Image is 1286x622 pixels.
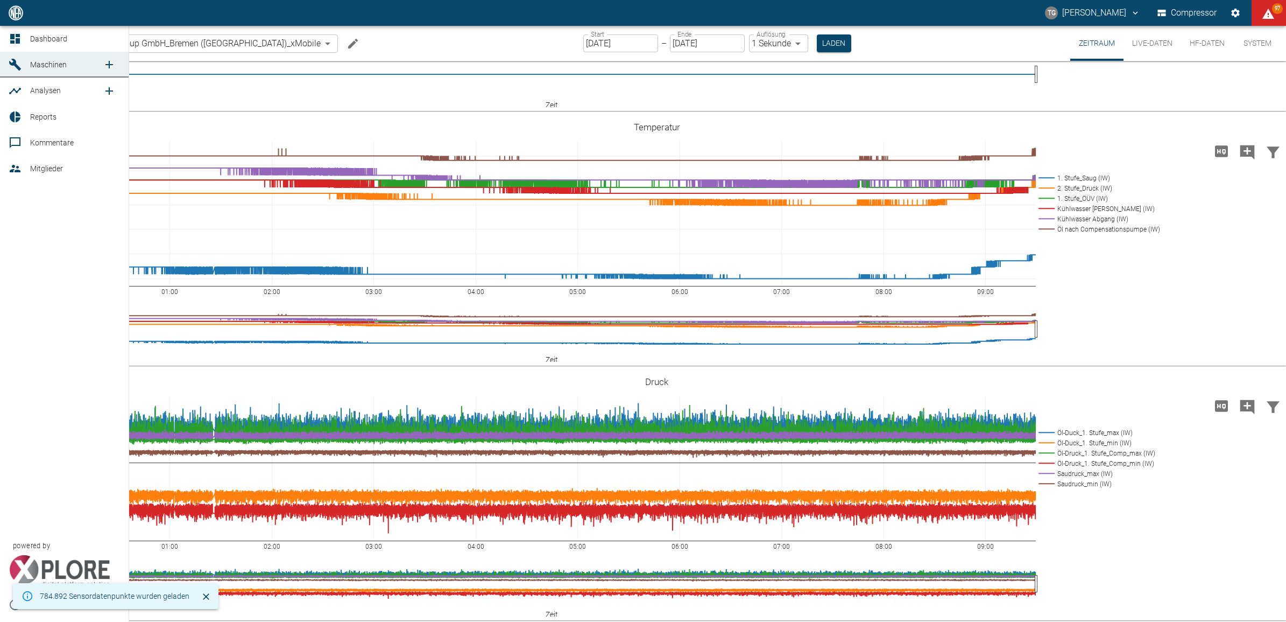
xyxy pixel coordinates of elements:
[1226,3,1245,23] button: Einstellungen
[342,33,364,54] button: Machine bearbeiten
[1233,26,1282,61] button: System
[30,34,67,43] span: Dashboard
[1045,6,1058,19] div: TG
[30,164,63,173] span: Mitglieder
[198,589,214,605] button: Schließen
[757,30,786,39] label: Auflösung
[1181,26,1233,61] button: HF-Daten
[40,37,321,50] a: 18.0005_ArianeGroup GmbH_Bremen ([GEOGRAPHIC_DATA])_xMobile
[1234,137,1260,165] button: Kommentar hinzufügen
[30,113,56,121] span: Reports
[9,555,110,588] img: Xplore Logo
[1260,137,1286,165] button: Daten filtern
[1272,3,1283,14] span: 97
[1070,26,1124,61] button: Zeitraum
[817,34,851,52] button: Laden
[591,30,604,39] label: Start
[677,30,691,39] label: Ende
[583,34,658,52] input: DD.MM.YYYY
[8,5,24,20] img: logo
[98,54,120,75] a: new /machines
[1209,145,1234,156] span: Hohe Auflösung
[749,34,808,52] div: 1 Sekunde
[1209,400,1234,410] span: Hohe Auflösung
[1124,26,1181,61] button: Live-Daten
[1260,392,1286,420] button: Daten filtern
[1234,392,1260,420] button: Kommentar hinzufügen
[13,541,50,551] span: powered by
[661,37,667,50] p: –
[30,86,61,95] span: Analysen
[40,586,189,606] div: 784.892 Sensordatenpunkte wurden geladen
[1155,3,1219,23] button: Compressor
[670,34,745,52] input: DD.MM.YYYY
[30,60,67,69] span: Maschinen
[30,138,74,147] span: Kommentare
[57,37,321,50] span: 18.0005_ArianeGroup GmbH_Bremen ([GEOGRAPHIC_DATA])_xMobile
[1043,3,1142,23] button: thomas.gregoir@neuman-esser.com
[98,80,120,102] a: new /analyses/list/0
